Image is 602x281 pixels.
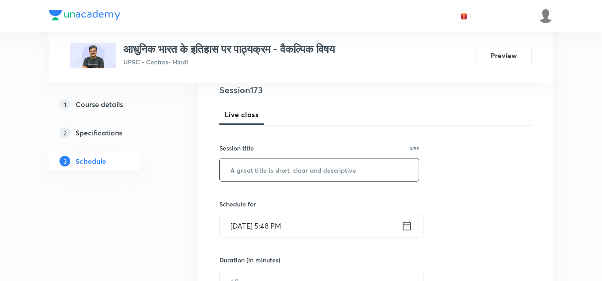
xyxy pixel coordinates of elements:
input: A great title is short, clear and descriptive [220,158,419,181]
button: Preview [475,45,532,66]
img: Company Logo [49,10,120,20]
a: 1Course details [49,95,170,113]
h6: Duration (in minutes) [219,255,280,265]
img: amit tripathi [538,8,553,24]
h5: Course details [75,99,123,110]
h5: Specifications [75,127,122,138]
a: Company Logo [49,10,120,23]
img: B563F5F4-6893-40DE-BE36-E83C1BA85BCF_plus.png [70,43,116,68]
p: 2 [59,127,70,138]
h5: Schedule [75,156,106,166]
a: 2Specifications [49,124,170,142]
h3: आधुनिक भारत के इतिहास पर पाठ्यक्रम - वैकल्पिक विषय [123,43,335,55]
button: avatar [457,9,471,23]
h4: Session 173 [219,83,381,97]
p: 0/99 [409,146,419,150]
h6: Session title [219,143,254,153]
h6: Schedule for [219,199,419,209]
img: avatar [460,12,468,20]
p: UPSC - Centres • Hindi [123,57,335,67]
p: 3 [59,156,70,166]
span: Live class [225,109,258,120]
p: 1 [59,99,70,110]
